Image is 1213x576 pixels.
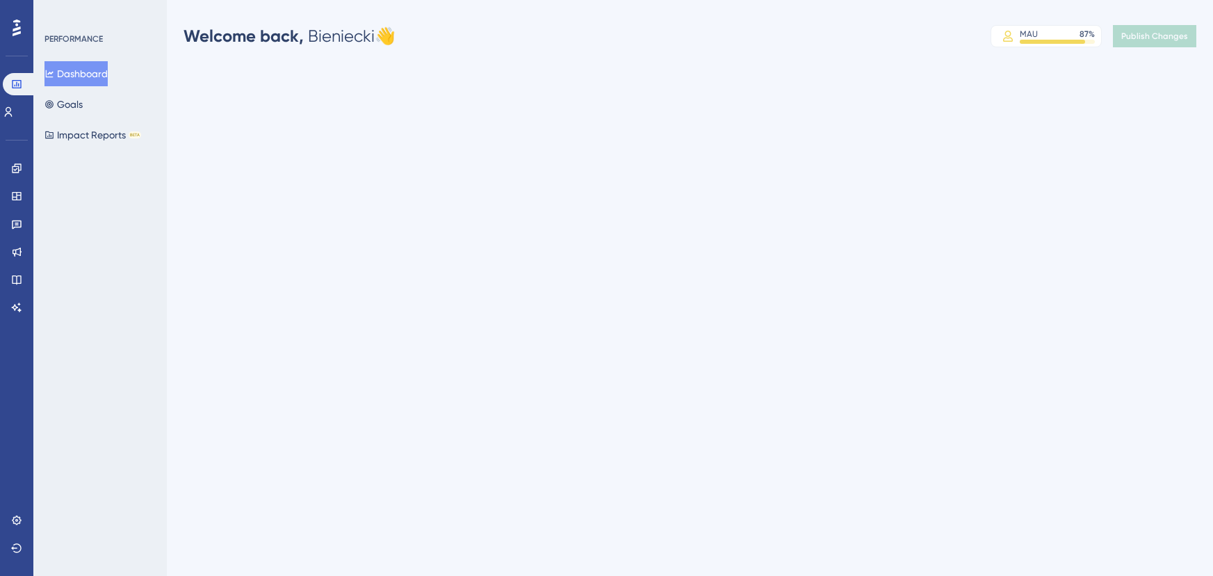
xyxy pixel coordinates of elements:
[44,33,103,45] div: PERFORMANCE
[1121,31,1188,42] span: Publish Changes
[1080,29,1095,40] div: 87 %
[1020,29,1038,40] div: MAU
[184,26,304,46] span: Welcome back,
[129,131,141,138] div: BETA
[44,92,83,117] button: Goals
[44,61,108,86] button: Dashboard
[184,25,396,47] div: Bieniecki 👋
[1113,25,1196,47] button: Publish Changes
[44,122,141,147] button: Impact ReportsBETA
